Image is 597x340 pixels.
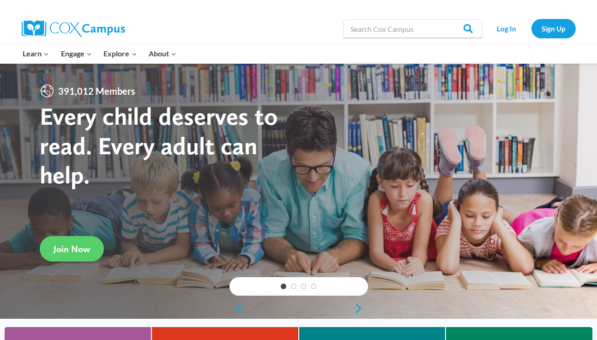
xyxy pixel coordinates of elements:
strong: Every child deserves to read. Every adult can help. [40,101,278,189]
span: Explore [103,48,137,60]
span: Learn [23,48,49,60]
span: About [149,48,176,60]
a: Log In [487,19,527,38]
a: Sign Up [531,19,576,38]
a: Join Now [40,236,104,261]
a: 3 [301,284,307,289]
img: Cox Campus [22,20,125,37]
a: 4 [311,284,316,289]
span: Join Now [54,243,90,255]
span: Engage [61,48,92,60]
div: content slider buttons [229,299,368,318]
a: previous [229,303,243,314]
input: Search Cox Campus [344,19,482,38]
a: 2 [291,284,296,289]
nav: Secondary Navigation [487,19,576,38]
a: next [354,303,368,314]
a: 1 [281,284,286,289]
span: 391,012 Members [54,84,139,98]
nav: Primary Navigation [17,44,182,63]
